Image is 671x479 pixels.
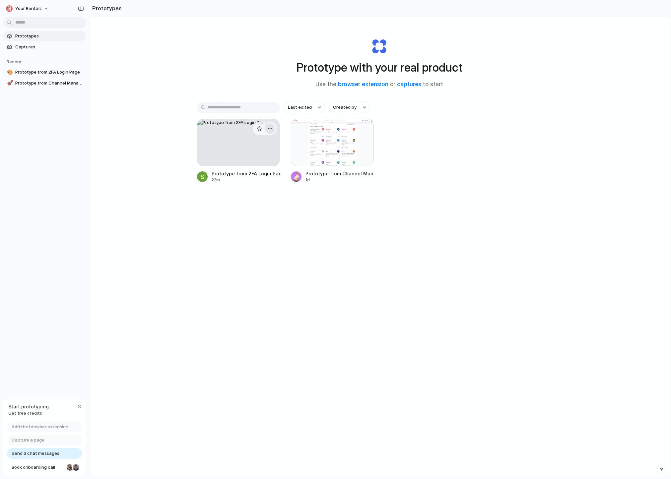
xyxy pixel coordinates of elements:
[3,31,86,41] a: Prototypes
[212,170,280,177] div: Prototype from 2FA Login Page
[12,450,59,457] span: Send 3 chat messages
[12,464,64,471] span: Book onboarding call
[315,80,443,89] span: Use the or to start
[15,44,84,50] span: Captures
[15,5,42,12] span: Your Rentals
[291,119,374,183] a: Prototype from Channel Manager OverviewPrototype from Channel Manager Overview1d
[212,177,280,183] div: 22m
[8,410,49,417] span: Get free credits
[12,437,44,444] span: Capture a page
[15,80,84,87] span: Prototype from Channel Manager Overview
[6,69,13,76] button: 🎨
[66,463,74,471] div: Nicole Kubica
[72,463,80,471] div: Christian Iacullo
[197,119,280,183] a: Prototype from 2FA Login PagePrototype from 2FA Login Page22m
[15,33,84,39] span: Prototypes
[288,104,312,111] span: Last edited
[3,42,86,52] a: Captures
[305,170,374,177] div: Prototype from Channel Manager Overview
[333,104,357,111] span: Created by
[7,79,12,87] div: 🚀
[3,3,52,14] button: Your Rentals
[338,81,388,88] a: browser extension
[3,78,86,88] a: 🚀Prototype from Channel Manager Overview
[8,403,49,410] span: Start prototyping
[7,462,82,473] a: Book onboarding call
[3,67,86,77] a: 🎨Prototype from 2FA Login Page
[12,424,68,430] span: Add the browser extension
[305,177,374,183] div: 1d
[329,102,370,113] button: Created by
[90,4,122,12] h2: Prototypes
[284,102,325,113] button: Last edited
[397,81,421,88] a: captures
[297,59,462,76] h1: Prototype with your real product
[6,80,13,87] button: 🚀
[15,69,84,76] span: Prototype from 2FA Login Page
[7,59,22,64] span: Recent
[7,69,12,76] div: 🎨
